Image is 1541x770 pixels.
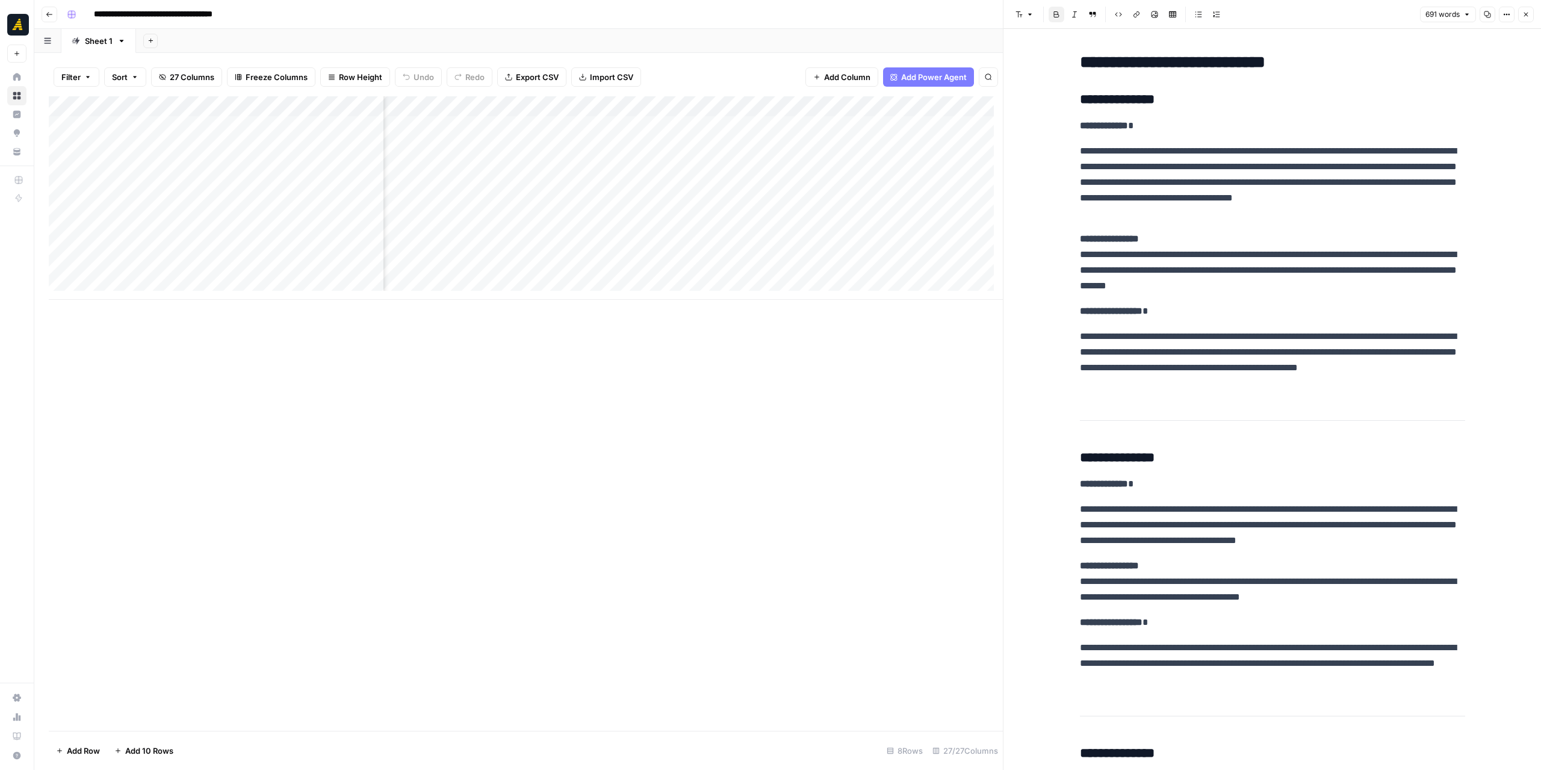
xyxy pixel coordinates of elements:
[107,741,181,760] button: Add 10 Rows
[7,727,26,746] a: Learning Hub
[1420,7,1476,22] button: 691 words
[497,67,566,87] button: Export CSV
[7,10,26,40] button: Workspace: Marketers in Demand
[49,741,107,760] button: Add Row
[339,71,382,83] span: Row Height
[61,29,136,53] a: Sheet 1
[54,67,99,87] button: Filter
[151,67,222,87] button: 27 Columns
[85,35,113,47] div: Sheet 1
[7,105,26,124] a: Insights
[7,746,26,765] button: Help + Support
[465,71,485,83] span: Redo
[883,67,974,87] button: Add Power Agent
[112,71,128,83] span: Sort
[104,67,146,87] button: Sort
[125,745,173,757] span: Add 10 Rows
[447,67,492,87] button: Redo
[824,71,870,83] span: Add Column
[7,123,26,143] a: Opportunities
[395,67,442,87] button: Undo
[61,71,81,83] span: Filter
[414,71,434,83] span: Undo
[7,142,26,161] a: Your Data
[590,71,633,83] span: Import CSV
[170,71,214,83] span: 27 Columns
[246,71,308,83] span: Freeze Columns
[227,67,315,87] button: Freeze Columns
[805,67,878,87] button: Add Column
[516,71,559,83] span: Export CSV
[571,67,641,87] button: Import CSV
[1425,9,1460,20] span: 691 words
[882,741,928,760] div: 8 Rows
[7,86,26,105] a: Browse
[67,745,100,757] span: Add Row
[7,688,26,707] a: Settings
[7,707,26,727] a: Usage
[320,67,390,87] button: Row Height
[928,741,1003,760] div: 27/27 Columns
[7,14,29,36] img: Marketers in Demand Logo
[901,71,967,83] span: Add Power Agent
[7,67,26,87] a: Home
